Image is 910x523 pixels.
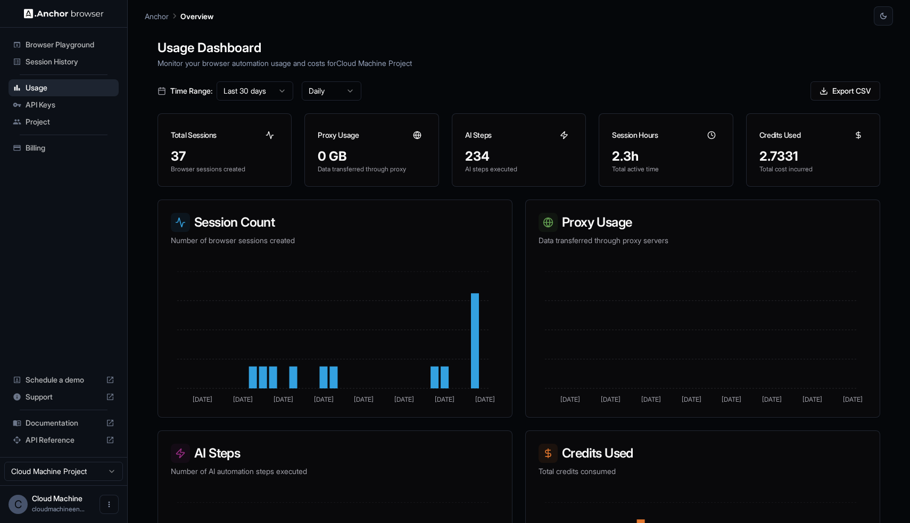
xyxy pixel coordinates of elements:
[612,148,719,165] div: 2.3h
[759,148,867,165] div: 2.7331
[171,130,217,140] h3: Total Sessions
[180,11,213,22] p: Overview
[26,143,114,153] span: Billing
[9,53,119,70] div: Session History
[9,139,119,156] div: Billing
[171,148,278,165] div: 37
[26,99,114,110] span: API Keys
[318,148,425,165] div: 0 GB
[9,431,119,449] div: API Reference
[171,444,499,463] h3: AI Steps
[9,36,119,53] div: Browser Playground
[810,81,880,101] button: Export CSV
[682,395,701,403] tspan: [DATE]
[394,395,414,403] tspan: [DATE]
[158,57,880,69] p: Monitor your browser automation usage and costs for Cloud Machine Project
[9,388,119,405] div: Support
[843,395,863,403] tspan: [DATE]
[475,395,495,403] tspan: [DATE]
[539,213,867,232] h3: Proxy Usage
[171,466,499,477] p: Number of AI automation steps executed
[9,371,119,388] div: Schedule a demo
[158,38,880,57] h1: Usage Dashboard
[26,418,102,428] span: Documentation
[560,395,580,403] tspan: [DATE]
[803,395,822,403] tspan: [DATE]
[26,82,114,93] span: Usage
[274,395,293,403] tspan: [DATE]
[9,113,119,130] div: Project
[32,494,82,503] span: Cloud Machine
[171,213,499,232] h3: Session Count
[9,414,119,431] div: Documentation
[318,130,359,140] h3: Proxy Usage
[435,395,454,403] tspan: [DATE]
[193,395,212,403] tspan: [DATE]
[9,96,119,113] div: API Keys
[26,117,114,127] span: Project
[9,495,28,514] div: C
[145,10,213,22] nav: breadcrumb
[24,9,104,19] img: Anchor Logo
[26,375,102,385] span: Schedule a demo
[100,495,119,514] button: Open menu
[233,395,253,403] tspan: [DATE]
[465,130,492,140] h3: AI Steps
[601,395,621,403] tspan: [DATE]
[26,435,102,445] span: API Reference
[539,466,867,477] p: Total credits consumed
[539,444,867,463] h3: Credits Used
[759,130,801,140] h3: Credits Used
[171,165,278,173] p: Browser sessions created
[539,235,867,246] p: Data transferred through proxy servers
[762,395,782,403] tspan: [DATE]
[9,79,119,96] div: Usage
[465,148,573,165] div: 234
[641,395,661,403] tspan: [DATE]
[171,235,499,246] p: Number of browser sessions created
[612,130,658,140] h3: Session Hours
[26,39,114,50] span: Browser Playground
[145,11,169,22] p: Anchor
[722,395,741,403] tspan: [DATE]
[612,165,719,173] p: Total active time
[26,392,102,402] span: Support
[26,56,114,67] span: Session History
[759,165,867,173] p: Total cost incurred
[170,86,212,96] span: Time Range:
[314,395,334,403] tspan: [DATE]
[318,165,425,173] p: Data transferred through proxy
[465,165,573,173] p: AI steps executed
[32,505,85,513] span: cloudmachineengine@gmail.com
[354,395,374,403] tspan: [DATE]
